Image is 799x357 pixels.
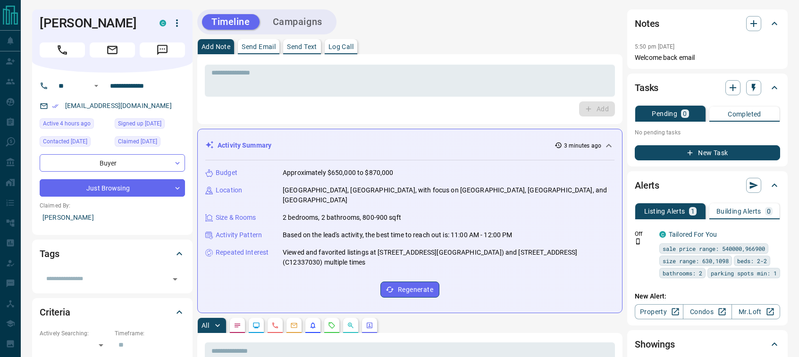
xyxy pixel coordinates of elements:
[380,282,439,298] button: Regenerate
[635,16,659,31] h2: Notes
[635,230,654,238] p: Off
[635,43,675,50] p: 5:50 pm [DATE]
[691,208,695,215] p: 1
[118,119,161,128] span: Signed up [DATE]
[290,322,298,329] svg: Emails
[669,231,717,238] a: Tailored For You
[40,136,110,149] div: Fri Oct 27 2023
[635,53,780,63] p: Welcome back email
[652,110,677,117] p: Pending
[663,256,729,266] span: size range: 630,1098
[635,12,780,35] div: Notes
[283,168,393,178] p: Approximately $650,000 to $870,000
[635,76,780,99] div: Tasks
[40,16,145,31] h1: [PERSON_NAME]
[635,174,780,197] div: Alerts
[309,322,317,329] svg: Listing Alerts
[728,111,761,117] p: Completed
[328,322,336,329] svg: Requests
[283,213,401,223] p: 2 bedrooms, 2 bathrooms, 800-900 sqft
[635,178,659,193] h2: Alerts
[635,304,683,319] a: Property
[663,268,702,278] span: bathrooms: 2
[90,42,135,58] span: Email
[737,256,767,266] span: beds: 2-2
[683,110,687,117] p: 0
[242,43,276,50] p: Send Email
[663,244,765,253] span: sale price range: 540000,966900
[202,14,260,30] button: Timeline
[140,42,185,58] span: Message
[287,43,317,50] p: Send Text
[40,118,110,132] div: Fri Sep 12 2025
[40,301,185,324] div: Criteria
[205,137,614,154] div: Activity Summary3 minutes ago
[115,329,185,338] p: Timeframe:
[767,208,771,215] p: 0
[43,137,87,146] span: Contacted [DATE]
[218,141,271,150] p: Activity Summary
[711,268,777,278] span: parking spots min: 1
[716,208,761,215] p: Building Alerts
[283,185,614,205] p: [GEOGRAPHIC_DATA], [GEOGRAPHIC_DATA], with focus on [GEOGRAPHIC_DATA], [GEOGRAPHIC_DATA], and [GE...
[40,329,110,338] p: Actively Searching:
[635,80,658,95] h2: Tasks
[40,201,185,210] p: Claimed By:
[40,246,59,261] h2: Tags
[252,322,260,329] svg: Lead Browsing Activity
[202,43,230,50] p: Add Note
[118,137,157,146] span: Claimed [DATE]
[659,231,666,238] div: condos.ca
[347,322,354,329] svg: Opportunities
[216,185,242,195] p: Location
[40,179,185,197] div: Just Browsing
[283,248,614,267] p: Viewed and favorited listings at [STREET_ADDRESS][GEOGRAPHIC_DATA]) and [STREET_ADDRESS] (C123370...
[635,238,641,245] svg: Push Notification Only
[216,168,237,178] p: Budget
[216,248,269,257] p: Repeated Interest
[732,304,780,319] a: Mr.Loft
[40,305,70,320] h2: Criteria
[328,43,353,50] p: Log Call
[40,154,185,172] div: Buyer
[644,208,685,215] p: Listing Alerts
[635,337,675,352] h2: Showings
[216,230,262,240] p: Activity Pattern
[234,322,241,329] svg: Notes
[263,14,332,30] button: Campaigns
[40,210,185,225] p: [PERSON_NAME]
[216,213,256,223] p: Size & Rooms
[683,304,732,319] a: Condos
[635,145,780,160] button: New Task
[40,242,185,265] div: Tags
[168,273,182,286] button: Open
[635,333,780,356] div: Showings
[564,141,601,150] p: 3 minutes ago
[52,103,59,109] svg: Email Verified
[115,136,185,149] div: Thu Aug 11 2022
[635,291,780,301] p: New Alert:
[366,322,373,329] svg: Agent Actions
[635,125,780,140] p: No pending tasks
[202,322,209,329] p: All
[65,102,172,109] a: [EMAIL_ADDRESS][DOMAIN_NAME]
[91,80,102,91] button: Open
[160,20,166,26] div: condos.ca
[115,118,185,132] div: Thu Aug 11 2022
[283,230,513,240] p: Based on the lead's activity, the best time to reach out is: 11:00 AM - 12:00 PM
[271,322,279,329] svg: Calls
[43,119,91,128] span: Active 4 hours ago
[40,42,85,58] span: Call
